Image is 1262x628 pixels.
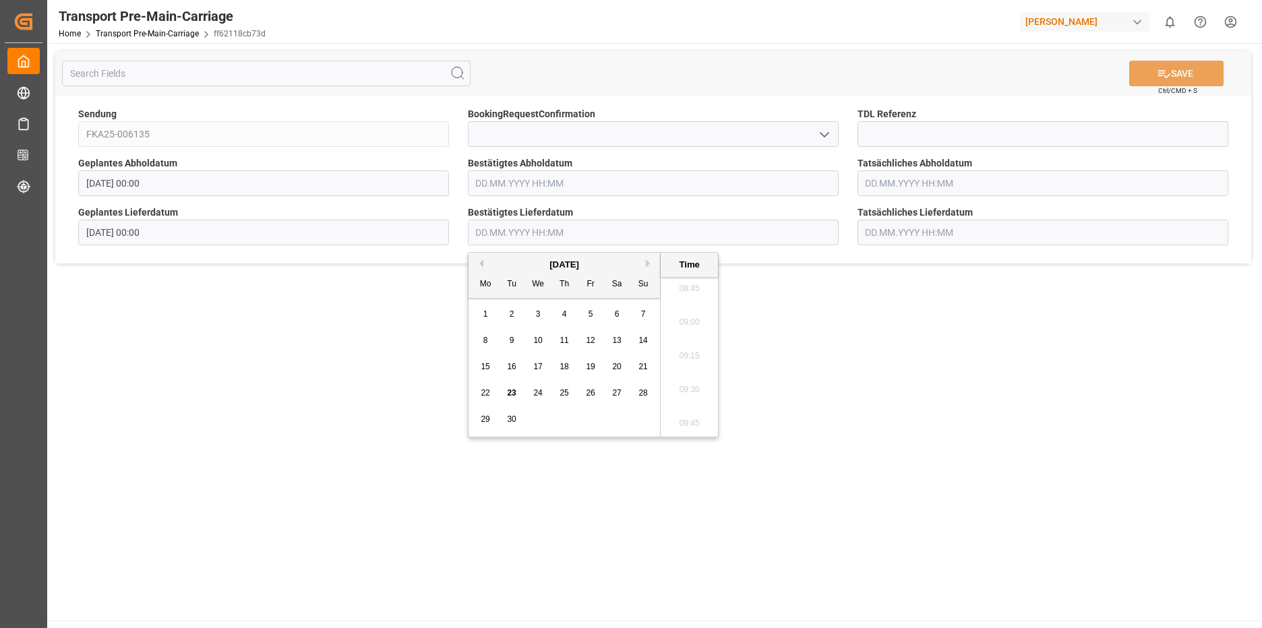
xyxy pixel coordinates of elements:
a: Home [59,29,81,38]
div: Choose Monday, September 8th, 2025 [477,332,494,349]
div: Choose Saturday, September 27th, 2025 [609,385,626,402]
span: 17 [533,362,542,371]
span: BookingRequestConfirmation [468,107,595,121]
span: 20 [612,362,621,371]
div: Choose Monday, September 15th, 2025 [477,358,494,375]
div: Su [635,276,652,293]
div: Choose Saturday, September 6th, 2025 [609,306,626,323]
span: 29 [481,414,489,424]
button: Next Month [646,259,654,268]
a: Transport Pre-Main-Carriage [96,29,199,38]
span: 12 [586,336,595,345]
div: Choose Friday, September 19th, 2025 [582,358,599,375]
div: Choose Thursday, September 18th, 2025 [556,358,573,375]
div: Choose Wednesday, September 17th, 2025 [530,358,547,375]
span: 27 [612,388,621,398]
span: 16 [507,362,516,371]
span: 8 [483,336,488,345]
button: SAVE [1129,61,1224,86]
div: Choose Wednesday, September 24th, 2025 [530,385,547,402]
div: Mo [477,276,494,293]
input: DD.MM.YYYY HH:MM [78,220,449,245]
span: 9 [510,336,514,345]
span: 13 [612,336,621,345]
div: Fr [582,276,599,293]
span: 19 [586,362,595,371]
span: Geplantes Lieferdatum [78,206,178,220]
input: DD.MM.YYYY HH:MM [858,170,1228,196]
div: Choose Monday, September 29th, 2025 [477,411,494,428]
div: We [530,276,547,293]
span: 30 [507,414,516,424]
input: DD.MM.YYYY HH:MM [78,170,449,196]
button: Previous Month [475,259,483,268]
div: Choose Saturday, September 20th, 2025 [609,358,626,375]
span: Sendung [78,107,117,121]
div: Choose Wednesday, September 3rd, 2025 [530,306,547,323]
span: 26 [586,388,595,398]
div: Transport Pre-Main-Carriage [59,6,266,26]
span: 28 [638,388,647,398]
div: Choose Friday, September 12th, 2025 [582,332,599,349]
input: DD.MM.YYYY HH:MM [468,170,839,196]
div: Time [664,258,715,272]
div: Choose Sunday, September 7th, 2025 [635,306,652,323]
span: Tatsächliches Lieferdatum [858,206,973,220]
span: Bestätigtes Lieferdatum [468,206,573,220]
div: Choose Monday, September 22nd, 2025 [477,385,494,402]
div: Choose Friday, September 5th, 2025 [582,306,599,323]
span: 14 [638,336,647,345]
span: Geplantes Abholdatum [78,156,177,170]
span: Tatsächliches Abholdatum [858,156,972,170]
span: 10 [533,336,542,345]
input: DD.MM.YYYY HH:MM [858,220,1228,245]
span: TDL Referenz [858,107,916,121]
span: 7 [641,309,646,319]
button: open menu [813,124,833,145]
div: Choose Sunday, September 14th, 2025 [635,332,652,349]
div: Tu [504,276,520,293]
span: 1 [483,309,488,319]
input: DD.MM.YYYY HH:MM [468,220,839,245]
span: Bestätigtes Abholdatum [468,156,572,170]
span: 11 [560,336,568,345]
span: 3 [536,309,541,319]
div: Sa [609,276,626,293]
span: 15 [481,362,489,371]
div: Choose Thursday, September 4th, 2025 [556,306,573,323]
span: 22 [481,388,489,398]
span: 23 [507,388,516,398]
div: [DATE] [469,258,660,272]
div: Choose Thursday, September 25th, 2025 [556,385,573,402]
button: show 0 new notifications [1155,7,1185,37]
input: Search Fields [62,61,471,86]
span: 24 [533,388,542,398]
span: 6 [615,309,620,319]
span: 25 [560,388,568,398]
div: Choose Monday, September 1st, 2025 [477,306,494,323]
button: Help Center [1185,7,1215,37]
div: Choose Tuesday, September 9th, 2025 [504,332,520,349]
div: month 2025-09 [473,301,657,433]
div: Choose Tuesday, September 23rd, 2025 [504,385,520,402]
div: Choose Tuesday, September 2nd, 2025 [504,306,520,323]
div: [PERSON_NAME] [1020,12,1149,32]
div: Choose Thursday, September 11th, 2025 [556,332,573,349]
div: Choose Tuesday, September 30th, 2025 [504,411,520,428]
button: [PERSON_NAME] [1020,9,1155,34]
div: Choose Tuesday, September 16th, 2025 [504,358,520,375]
span: 18 [560,362,568,371]
div: Choose Friday, September 26th, 2025 [582,385,599,402]
div: Choose Sunday, September 21st, 2025 [635,358,652,375]
div: Choose Wednesday, September 10th, 2025 [530,332,547,349]
span: 2 [510,309,514,319]
span: 21 [638,362,647,371]
span: 5 [589,309,593,319]
div: Choose Saturday, September 13th, 2025 [609,332,626,349]
div: Th [556,276,573,293]
span: Ctrl/CMD + S [1158,86,1197,96]
div: Choose Sunday, September 28th, 2025 [635,385,652,402]
span: 4 [562,309,567,319]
